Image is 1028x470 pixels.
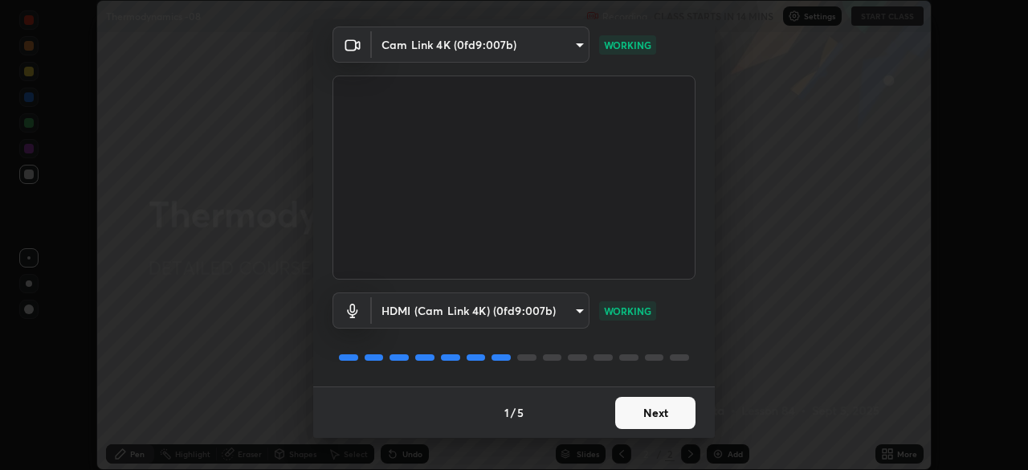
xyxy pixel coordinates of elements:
button: Next [615,397,696,429]
p: WORKING [604,38,651,52]
p: WORKING [604,304,651,318]
h4: / [511,404,516,421]
h4: 1 [504,404,509,421]
div: Cam Link 4K (0fd9:007b) [372,292,589,329]
h4: 5 [517,404,524,421]
div: Cam Link 4K (0fd9:007b) [372,27,589,63]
